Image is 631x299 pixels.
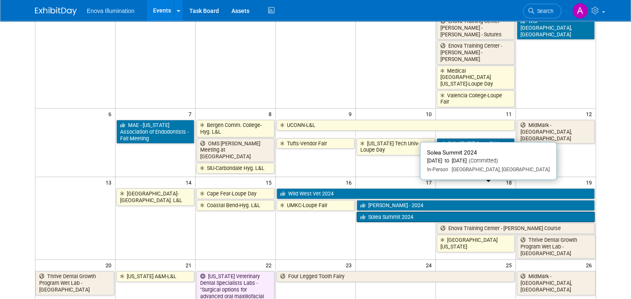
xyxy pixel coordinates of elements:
[116,120,194,144] a: MAE - [US_STATE] Association of Endodontists - Fall Meeting
[448,167,550,172] span: [GEOGRAPHIC_DATA], [GEOGRAPHIC_DATA]
[188,109,195,119] span: 7
[345,260,355,270] span: 23
[265,177,275,188] span: 15
[277,188,595,199] a: Wild West Vet 2024
[437,66,515,89] a: Medical [GEOGRAPHIC_DATA][US_STATE]-Loupe Day
[357,200,595,211] a: [PERSON_NAME] - 2024
[585,109,596,119] span: 12
[427,149,477,156] span: Solea Summit 2024
[425,260,435,270] span: 24
[534,8,553,14] span: Search
[116,271,194,282] a: [US_STATE] A&M-L&L
[277,138,354,149] a: Tufts-Vendor Fair
[517,235,596,258] a: Thrive Dental Growth Program Wet Lab - [GEOGRAPHIC_DATA]
[437,16,515,40] a: Enova Training Center - [PERSON_NAME] - [PERSON_NAME] - Sutures
[523,4,561,18] a: Search
[196,163,274,174] a: SIU-Carbondale Hyg. L&L
[517,16,595,40] a: WSP - [GEOGRAPHIC_DATA], [GEOGRAPHIC_DATA]
[345,177,355,188] span: 16
[196,188,274,199] a: Cape Fear-Loupe Day
[585,260,596,270] span: 26
[277,120,515,131] a: UCONN-L&L
[505,260,515,270] span: 25
[505,109,515,119] span: 11
[277,200,354,211] a: UMKC-Loupe Fair
[437,90,515,107] a: Valencia College-Loupe Fair
[585,177,596,188] span: 19
[348,109,355,119] span: 9
[425,109,435,119] span: 10
[35,271,114,295] a: Thrive Dental Growth Program Wet Lab - [GEOGRAPHIC_DATA]
[87,8,134,14] span: Enova Illumination
[357,212,595,223] a: Solea Summit 2024
[505,177,515,188] span: 18
[357,138,435,155] a: [US_STATE] Tech Univ-Loupe Day
[467,157,498,164] span: (Committed)
[437,235,515,252] a: [GEOGRAPHIC_DATA][US_STATE]
[196,200,274,211] a: Coastal Bend-Hyg. L&L
[185,177,195,188] span: 14
[35,7,77,15] img: ExhibitDay
[265,260,275,270] span: 22
[425,177,435,188] span: 17
[277,271,515,282] a: Four Legged Tooth Fairy
[427,157,550,165] div: [DATE] to [DATE]
[268,109,275,119] span: 8
[196,138,274,162] a: OMS [PERSON_NAME] Meeting at [GEOGRAPHIC_DATA]
[517,120,595,144] a: MidMark - [GEOGRAPHIC_DATA], [GEOGRAPHIC_DATA]
[572,3,588,19] img: Andrea Miller
[105,177,115,188] span: 13
[196,120,274,137] a: Bergen Comm. College-Hyg. L&L
[437,223,595,234] a: Enova Training Center - [PERSON_NAME] Course
[105,260,115,270] span: 20
[108,109,115,119] span: 6
[517,271,596,295] a: MidMark - [GEOGRAPHIC_DATA], [GEOGRAPHIC_DATA]
[437,138,515,149] a: [US_STATE] State DHA
[185,260,195,270] span: 21
[116,188,194,205] a: [GEOGRAPHIC_DATA]-[GEOGRAPHIC_DATA]. L&L
[427,167,448,172] span: In-Person
[437,41,515,64] a: Enova Training Center - [PERSON_NAME] - [PERSON_NAME]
